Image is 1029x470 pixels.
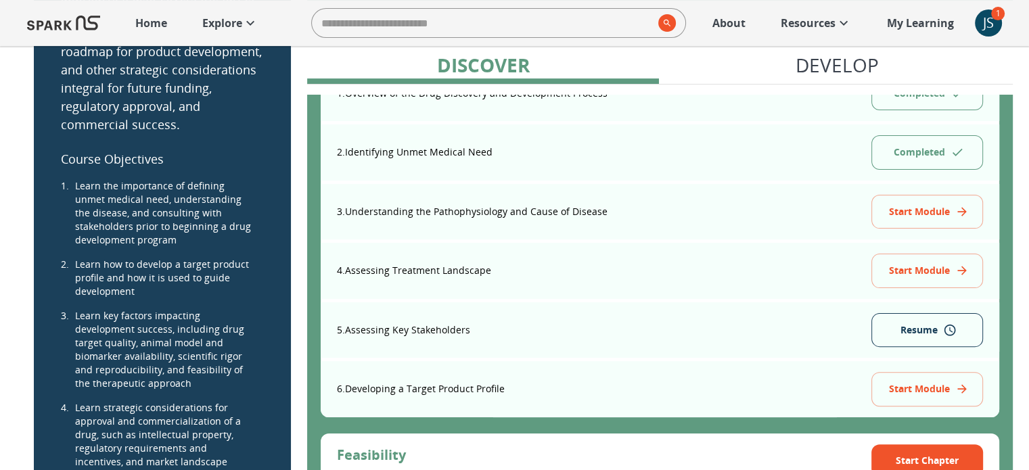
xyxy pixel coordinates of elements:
[436,51,529,79] p: Discover
[75,179,253,247] span: Learn the importance of defining unmet medical need, understanding the disease, and consulting wi...
[75,258,253,298] span: Learn how to develop a target product profile and how it is used to guide development
[135,15,167,31] p: Home
[337,382,505,396] p: 6 . Developing a Target Product Profile
[887,15,954,31] p: My Learning
[975,9,1002,37] button: account of current user
[774,8,859,38] a: Resources
[196,8,265,38] a: Explore
[75,309,253,390] span: Learn key factors impacting development success, including drug target quality, animal model and ...
[975,9,1002,37] div: JS
[61,150,264,168] p: Course Objectives
[75,401,253,469] span: Learn strategic considerations for approval and commercialization of a drug, such as intellectual...
[871,372,983,406] button: Start Module
[337,145,493,159] p: 2 . Identifying Unmet Medical Need
[337,205,608,218] p: 3 . Understanding the Pathophysiology and Cause of Disease
[781,15,836,31] p: Resources
[871,254,983,288] button: Start Module
[796,51,879,79] p: Develop
[871,135,983,170] button: Completed
[991,7,1005,20] span: 1
[880,8,961,38] a: My Learning
[202,15,242,31] p: Explore
[712,15,746,31] p: About
[653,9,676,37] button: search
[27,7,100,39] img: Logo of SPARK at Stanford
[337,323,470,337] p: 5 . Assessing Key Stakeholders
[871,313,983,348] button: Resume
[706,8,752,38] a: About
[871,195,983,229] button: Start Module
[337,264,491,277] p: 4 . Assessing Treatment Landscape
[129,8,174,38] a: Home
